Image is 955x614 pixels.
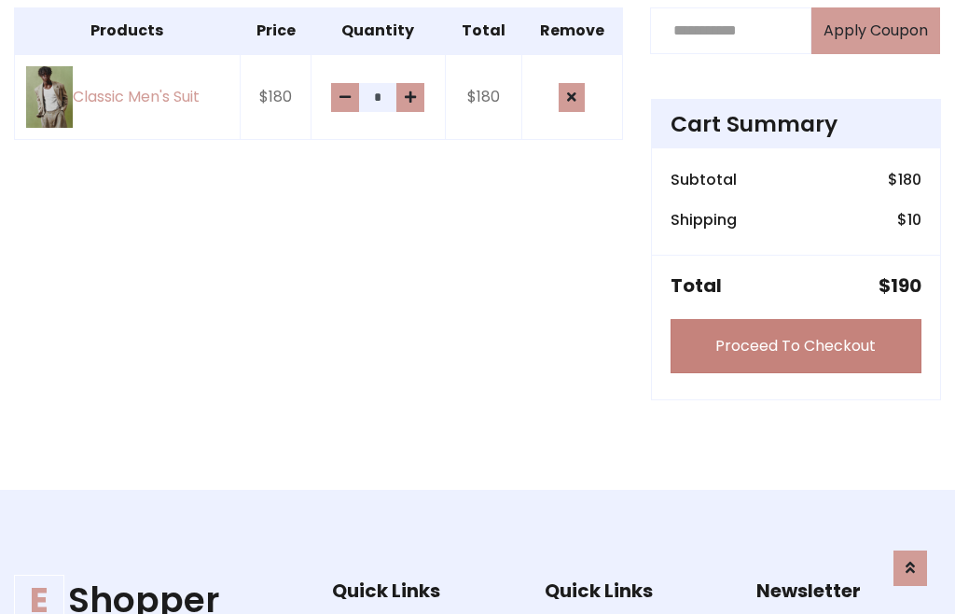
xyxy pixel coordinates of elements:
span: 10 [907,209,921,230]
h5: $ [879,274,921,297]
h5: Quick Links [545,579,729,602]
h4: Cart Summary [671,111,921,137]
h5: Newsletter [756,579,941,602]
h5: Quick Links [332,579,517,602]
button: Apply Coupon [811,7,940,54]
h6: $ [897,211,921,229]
span: 190 [891,272,921,299]
th: Quantity [311,7,445,54]
h6: $ [888,171,921,188]
a: Proceed To Checkout [671,319,921,373]
th: Products [15,7,241,54]
th: Remove [521,7,622,54]
th: Price [240,7,311,54]
td: $180 [445,54,521,140]
h6: Subtotal [671,171,737,188]
th: Total [445,7,521,54]
a: Classic Men's Suit [26,66,228,129]
span: 180 [898,169,921,190]
td: $180 [240,54,311,140]
h5: Total [671,274,722,297]
h6: Shipping [671,211,737,229]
